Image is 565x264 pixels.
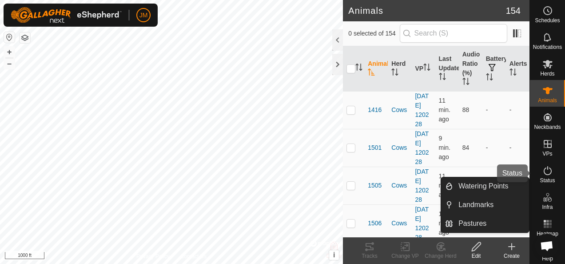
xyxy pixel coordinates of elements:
span: 1501 [368,143,382,152]
p-sorticon: Activate to sort [368,70,375,77]
a: Pastures [453,215,529,232]
a: Open chat [535,234,559,258]
span: Notifications [533,44,562,50]
th: Herd [388,46,411,92]
span: 1506 [368,219,382,228]
button: – [4,58,15,69]
td: - [482,91,506,129]
td: - [506,129,529,167]
span: 154 [506,4,521,17]
div: Create [494,252,529,260]
span: Aug 29, 2025, 3:23 PM [439,135,450,160]
div: Cows [391,219,408,228]
button: i [329,250,339,260]
span: i [333,251,335,259]
button: Reset Map [4,32,15,43]
img: Gallagher Logo [11,7,122,23]
td: - [506,91,529,129]
span: Aug 29, 2025, 3:21 PM [439,97,450,123]
p-sorticon: Activate to sort [423,65,430,72]
h2: Animals [348,5,505,16]
p-sorticon: Activate to sort [462,79,470,86]
th: Alerts [506,46,529,92]
span: Heatmap [537,231,558,236]
span: VPs [542,151,552,156]
div: Edit [458,252,494,260]
a: [DATE] 120228 [415,92,429,128]
th: VP [411,46,435,92]
p-sorticon: Activate to sort [439,74,446,81]
span: 84 [462,144,470,151]
p-sorticon: Activate to sort [391,70,398,77]
button: + [4,47,15,57]
p-sorticon: Activate to sort [509,70,517,77]
div: Cows [391,105,408,115]
span: Animals [538,98,557,103]
div: Change Herd [423,252,458,260]
span: Infra [542,204,553,210]
li: Pastures [441,215,529,232]
div: Tracks [352,252,387,260]
div: Change VP [387,252,423,260]
span: 1505 [368,181,382,190]
td: - [506,167,529,204]
span: Landmarks [458,200,493,210]
th: Animal [364,46,388,92]
span: JM [139,11,148,20]
a: Contact Us [180,252,207,260]
span: Pastures [458,218,486,229]
span: Aug 29, 2025, 3:21 PM [439,210,450,236]
li: Landmarks [441,196,529,214]
span: 1416 [368,105,382,115]
span: Herds [540,71,554,76]
li: Watering Points [441,177,529,195]
a: Watering Points [453,177,529,195]
p-sorticon: Activate to sort [486,75,493,82]
span: Aug 29, 2025, 3:22 PM [439,172,450,198]
td: - [482,129,506,167]
span: 0 selected of 154 [348,29,399,38]
span: Status [540,178,555,183]
th: Audio Ratio (%) [459,46,482,92]
div: Cows [391,143,408,152]
a: Privacy Policy [136,252,170,260]
span: Watering Points [458,181,508,192]
span: Neckbands [534,124,561,130]
span: Schedules [535,18,560,23]
a: Landmarks [453,196,529,214]
button: Map Layers [20,32,30,43]
span: Help [542,256,553,261]
a: [DATE] 120228 [415,206,429,241]
input: Search (S) [400,24,507,43]
a: [DATE] 120228 [415,168,429,203]
p-sorticon: Activate to sort [355,65,362,72]
th: Last Updated [435,46,459,92]
div: Cows [391,181,408,190]
span: 88 [462,106,470,113]
td: - [482,167,506,204]
th: Battery [482,46,506,92]
a: [DATE] 120228 [415,130,429,165]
